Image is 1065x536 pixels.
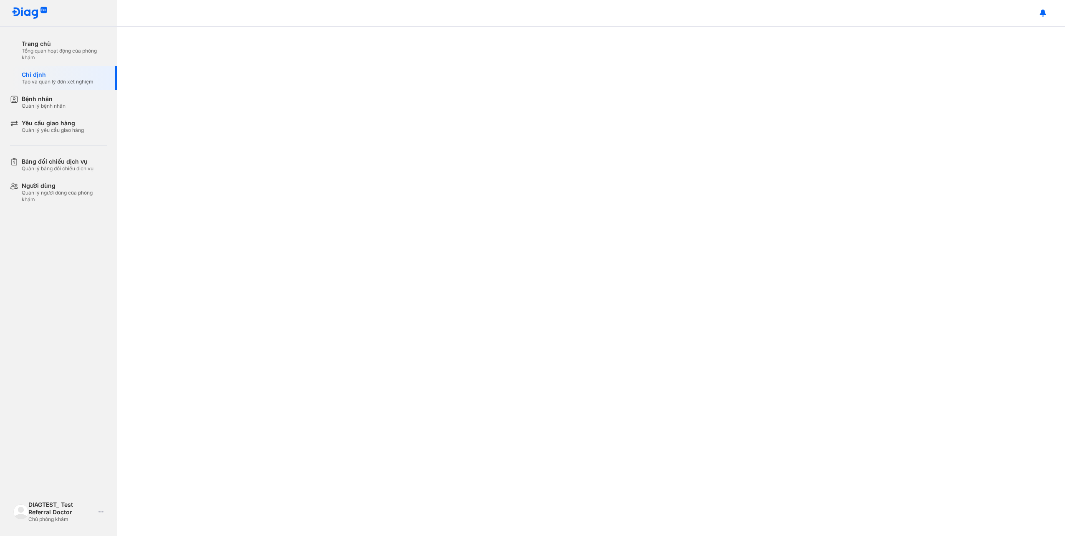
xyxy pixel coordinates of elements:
div: DIAGTEST_ Test Referral Doctor [28,501,95,516]
div: Tạo và quản lý đơn xét nghiệm [22,78,93,85]
div: Yêu cầu giao hàng [22,119,84,127]
img: logo [12,7,48,20]
div: Chủ phòng khám [28,516,95,523]
div: Trang chủ [22,40,107,48]
div: Bệnh nhân [22,95,66,103]
div: Người dùng [22,182,107,190]
div: Quản lý bảng đối chiếu dịch vụ [22,165,93,172]
div: Quản lý bệnh nhân [22,103,66,109]
div: Quản lý người dùng của phòng khám [22,190,107,203]
div: Bảng đối chiếu dịch vụ [22,158,93,165]
div: Tổng quan hoạt động của phòng khám [22,48,107,61]
img: logo [13,504,28,519]
div: Chỉ định [22,71,93,78]
div: Quản lý yêu cầu giao hàng [22,127,84,134]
